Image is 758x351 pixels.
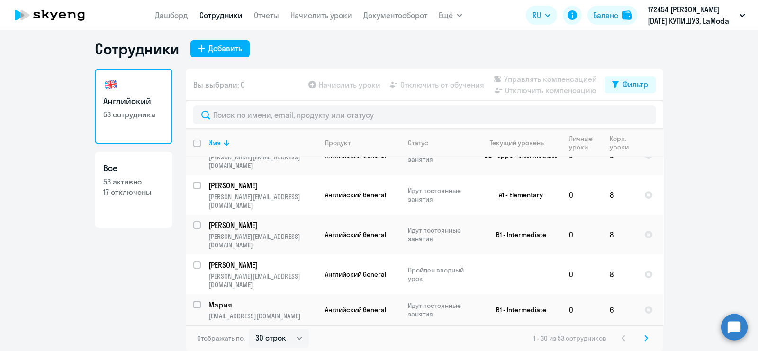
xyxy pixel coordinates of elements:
span: Ещё [439,9,453,21]
span: Английский General [325,230,386,239]
a: [PERSON_NAME] [208,260,317,270]
div: Добавить [208,43,242,54]
p: [PERSON_NAME] [208,180,316,191]
p: 53 сотрудника [103,109,164,120]
p: [PERSON_NAME][EMAIL_ADDRESS][DOMAIN_NAME] [208,153,317,170]
td: B1 - Intermediate [473,294,561,325]
a: Начислить уроки [290,10,352,20]
button: Ещё [439,6,462,25]
div: Корп. уроки [610,134,636,151]
p: Идут постоянные занятия [408,226,473,243]
a: Все53 активно17 отключены [95,152,172,228]
td: 0 [561,294,602,325]
h3: Все [103,162,164,175]
td: A1 - Elementary [473,175,561,215]
td: 8 [602,254,637,294]
div: Текущий уровень [490,139,544,147]
p: [PERSON_NAME] [208,260,316,270]
button: 172454 [PERSON_NAME][DATE] КУПИШУЗ, LaModa КУПИШУЗ, ООО [643,4,750,26]
img: balance [622,10,632,20]
p: [PERSON_NAME][EMAIL_ADDRESS][DOMAIN_NAME] [208,272,317,289]
td: B1 - Intermediate [473,215,561,254]
a: Документооборот [363,10,427,20]
td: 8 [602,215,637,254]
div: Баланс [593,9,618,21]
span: Английский General [325,270,386,279]
a: Мария [208,299,317,310]
input: Поиск по имени, email, продукту или статусу [193,105,656,124]
span: 1 - 30 из 53 сотрудников [533,334,606,342]
p: [PERSON_NAME] [208,220,316,230]
p: Мария [208,299,316,310]
div: Статус [408,139,428,147]
div: Статус [408,139,473,147]
button: Добавить [190,40,250,57]
td: 0 [561,215,602,254]
a: [PERSON_NAME] [208,180,317,191]
span: Отображать по: [197,334,245,342]
td: 0 [561,254,602,294]
div: Имя [208,139,317,147]
div: Фильтр [623,79,648,90]
span: Вы выбрали: 0 [193,79,245,90]
div: Имя [208,139,221,147]
h3: Английский [103,95,164,107]
button: Балансbalance [587,6,637,25]
a: Дашборд [155,10,188,20]
div: Продукт [325,139,400,147]
span: Английский General [325,306,386,314]
td: 8 [602,175,637,215]
button: Фильтр [605,76,656,93]
p: [PERSON_NAME][EMAIL_ADDRESS][DOMAIN_NAME] [208,232,317,249]
a: Отчеты [254,10,279,20]
img: english [103,77,118,92]
div: Личные уроки [569,134,596,151]
button: RU [526,6,557,25]
h1: Сотрудники [95,39,179,58]
p: [EMAIL_ADDRESS][DOMAIN_NAME] [208,312,317,320]
div: Корп. уроки [610,134,630,151]
p: Идут постоянные занятия [408,186,473,203]
div: Личные уроки [569,134,602,151]
td: 0 [561,175,602,215]
p: 17 отключены [103,187,164,197]
div: Текущий уровень [481,139,561,147]
span: RU [532,9,541,21]
span: Английский General [325,191,386,199]
p: Идут постоянные занятия [408,301,473,318]
p: 172454 [PERSON_NAME][DATE] КУПИШУЗ, LaModa КУПИШУЗ, ООО [648,4,736,26]
a: Сотрудники [199,10,243,20]
div: Продукт [325,139,351,147]
a: Английский53 сотрудника [95,69,172,144]
p: Пройден вводный урок [408,266,473,283]
p: 53 активно [103,176,164,187]
p: [PERSON_NAME][EMAIL_ADDRESS][DOMAIN_NAME] [208,193,317,210]
a: [PERSON_NAME] [208,220,317,230]
td: 6 [602,294,637,325]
